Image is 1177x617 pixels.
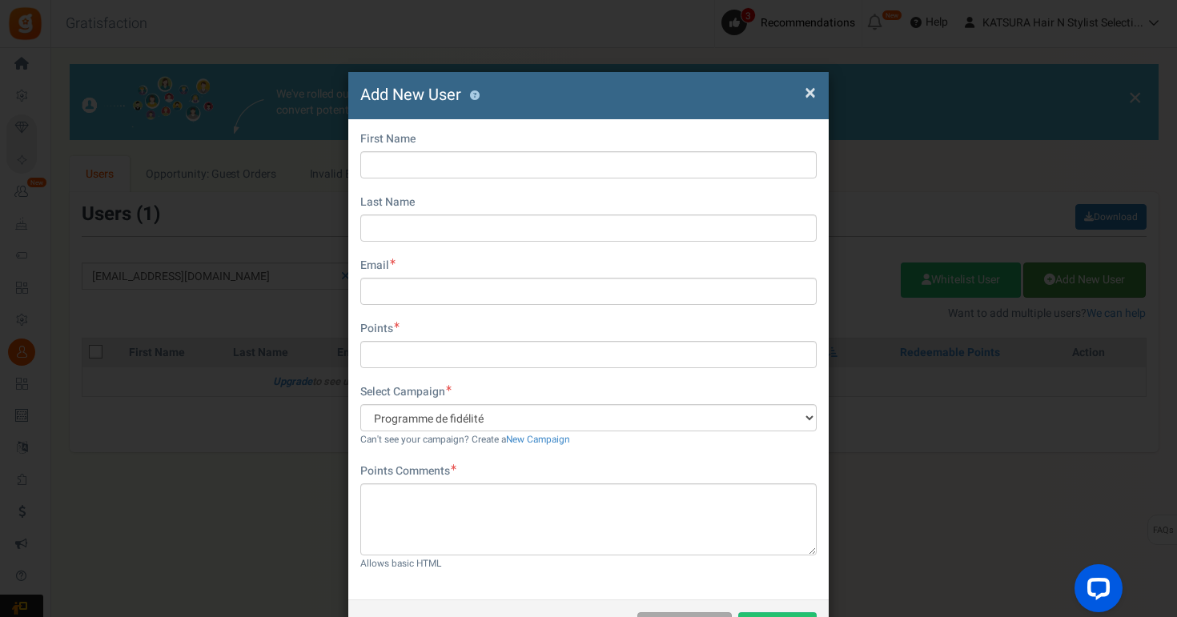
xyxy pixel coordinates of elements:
label: Select Campaign [360,384,452,400]
small: Allows basic HTML [360,557,441,571]
small: Can't see your campaign? Create a [360,433,570,447]
label: Email [360,258,396,274]
label: Points [360,321,400,337]
label: Last Name [360,194,415,210]
label: First Name [360,131,416,147]
button: ? [469,90,480,101]
span: Add New User [360,83,461,106]
a: New Campaign [506,433,570,447]
label: Points Comments [360,463,456,479]
span: × [805,78,816,108]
